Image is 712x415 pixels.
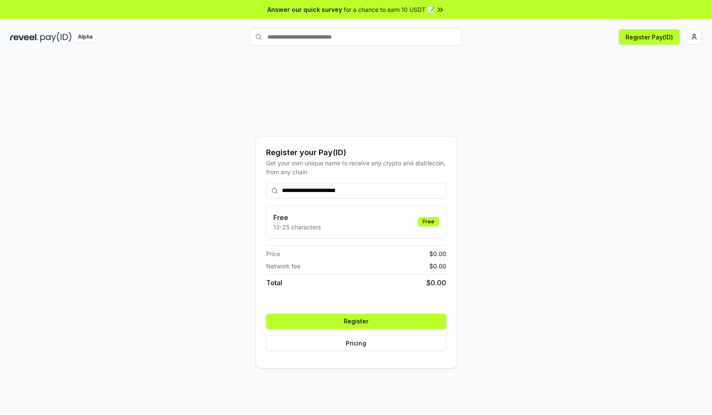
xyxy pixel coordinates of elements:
div: Alpha [73,32,97,42]
div: Free [418,217,439,226]
img: reveel_dark [10,32,39,42]
span: $ 0.00 [429,249,446,258]
button: Pricing [266,336,446,351]
img: pay_id [40,32,72,42]
span: Total [266,278,282,288]
h3: Free [273,212,321,223]
p: 13-25 characters [273,223,321,231]
button: Register Pay(ID) [619,29,680,45]
div: Get your own unique name to receive any crypto and stablecoin, from any chain [266,159,446,176]
span: for a chance to earn 10 USDT 📝 [344,5,434,14]
span: $ 0.00 [429,262,446,270]
button: Register [266,314,446,329]
span: Network fee [266,262,300,270]
span: Price [266,249,280,258]
span: $ 0.00 [426,278,446,288]
div: Register your Pay(ID) [266,147,446,159]
span: Answer our quick survey [267,5,342,14]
